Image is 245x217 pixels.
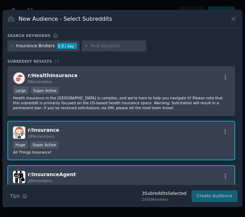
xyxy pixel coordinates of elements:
p: All Things Insurance! [13,150,230,155]
span: 189k members [28,134,54,138]
div: 5.9 / day [57,43,77,49]
input: New Keyword [90,43,144,49]
div: 3 Subreddit s Selected [142,191,187,197]
span: 28k members [28,179,52,183]
div: 245k Members [142,197,187,202]
div: Large [13,87,28,94]
p: Health insurance in the [GEOGRAPHIC_DATA] is complex, and we're here to help you navigate it! Ple... [13,95,230,110]
div: Super Active [30,141,59,149]
button: Tips [7,190,30,202]
img: HealthInsurance [13,72,25,84]
span: Tips [10,192,20,200]
span: r/ InsuranceAgent [28,172,76,177]
h3: Search keywords [7,33,51,38]
span: r/ Insurance [28,127,59,133]
div: Super Active [31,87,59,94]
span: Subreddit Results [7,59,52,64]
span: 15 [54,59,59,63]
img: InsuranceAgent [13,171,25,183]
div: Insurance Brokers [16,43,55,49]
img: Insurance [13,126,25,139]
h3: New Audience - Select Subreddits [19,15,112,23]
span: r/ HealthInsurance [28,73,78,78]
div: Huge [13,141,28,149]
span: 86k members [28,80,52,84]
